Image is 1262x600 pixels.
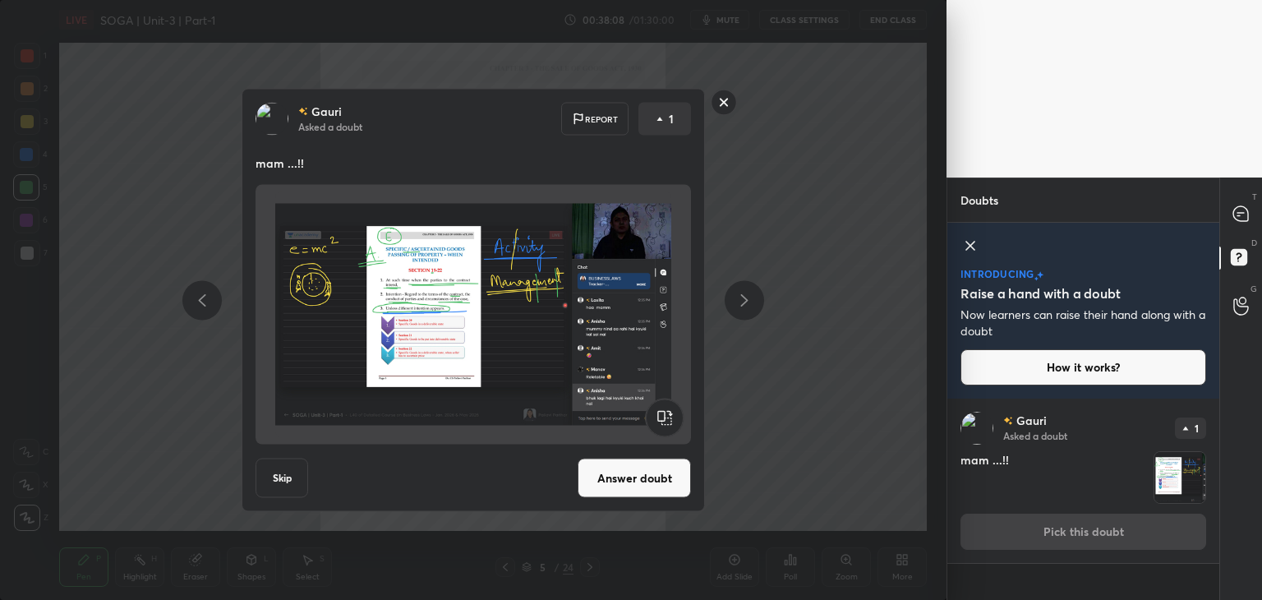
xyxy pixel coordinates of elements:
[960,349,1206,385] button: How it works?
[960,284,1121,303] h5: Raise a hand with a doubt
[947,178,1011,222] p: Doubts
[1250,283,1257,295] p: G
[960,412,993,445] img: 3
[1251,237,1257,249] p: D
[256,459,308,498] button: Skip
[960,269,1034,279] p: introducing
[298,120,362,133] p: Asked a doubt
[960,451,1147,504] h4: mam ...!!
[1003,429,1067,442] p: Asked a doubt
[1037,271,1043,279] img: large-star.026637fe.svg
[669,111,674,127] p: 1
[311,105,342,118] p: Gauri
[1034,276,1039,281] img: small-star.76a44327.svg
[947,399,1219,600] div: grid
[1154,452,1205,503] img: 17599073274RX75J.png
[578,459,691,498] button: Answer doubt
[256,155,691,172] p: mam ...!!
[960,307,1206,339] p: Now learners can raise their hand along with a doubt
[1016,414,1047,427] p: Gauri
[298,107,308,116] img: no-rating-badge.077c3623.svg
[1252,191,1257,203] p: T
[1195,423,1199,433] p: 1
[275,192,671,438] img: 17599073274RX75J.png
[256,103,288,136] img: 3
[561,103,629,136] div: Report
[1003,417,1013,426] img: no-rating-badge.077c3623.svg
